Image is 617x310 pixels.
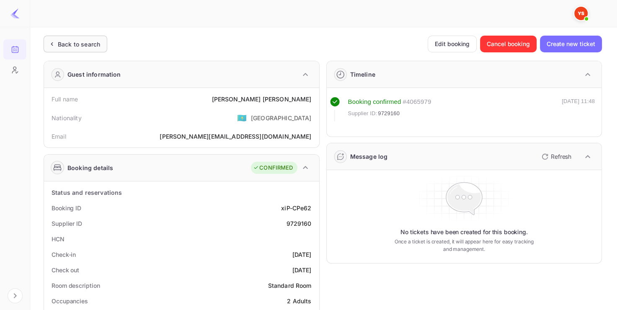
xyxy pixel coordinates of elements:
[428,36,477,52] button: Edit booking
[52,297,88,305] div: Occupancies
[52,188,122,197] div: Status and reservations
[287,297,311,305] div: 2 Adults
[3,39,26,59] a: Bookings
[281,204,311,212] div: xiP-CPe62
[52,219,82,228] div: Supplier ID
[253,164,293,172] div: CONFIRMED
[52,204,81,212] div: Booking ID
[286,219,311,228] div: 9729160
[551,152,571,161] p: Refresh
[212,95,311,103] div: [PERSON_NAME] [PERSON_NAME]
[10,8,20,18] img: LiteAPI
[52,281,100,290] div: Room description
[403,97,431,107] div: # 4065979
[480,36,537,52] button: Cancel booking
[540,36,602,52] button: Create new ticket
[390,238,538,253] p: Once a ticket is created, it will appear here for easy tracking and management.
[160,132,311,141] div: [PERSON_NAME][EMAIL_ADDRESS][DOMAIN_NAME]
[52,250,76,259] div: Check-in
[67,70,121,79] div: Guest information
[52,114,82,122] div: Nationality
[52,132,66,141] div: Email
[350,152,388,161] div: Message log
[237,110,247,125] span: United States
[8,288,23,303] button: Expand navigation
[574,7,588,20] img: Yandex Support
[268,281,312,290] div: Standard Room
[400,228,528,236] p: No tickets have been created for this booking.
[52,235,65,243] div: HCN
[58,40,100,49] div: Back to search
[378,109,400,118] span: 9729160
[537,150,575,163] button: Refresh
[348,97,401,107] div: Booking confirmed
[251,114,312,122] div: [GEOGRAPHIC_DATA]
[292,266,312,274] div: [DATE]
[52,266,79,274] div: Check out
[350,70,375,79] div: Timeline
[348,109,377,118] span: Supplier ID:
[292,250,312,259] div: [DATE]
[3,60,26,79] a: Customers
[67,163,113,172] div: Booking details
[52,95,78,103] div: Full name
[562,97,595,121] div: [DATE] 11:48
